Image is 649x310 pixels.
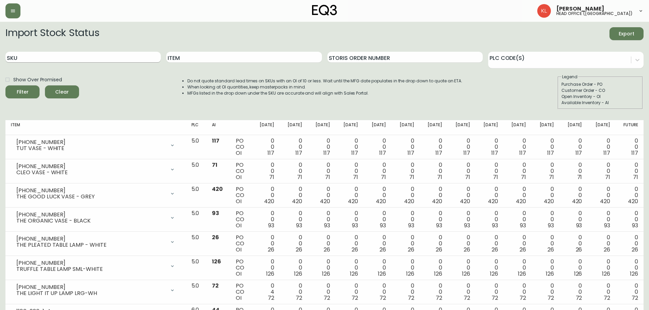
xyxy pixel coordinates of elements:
[493,173,498,181] span: 71
[269,173,274,181] span: 71
[561,74,578,80] legend: Legend
[559,120,587,135] th: [DATE]
[621,283,638,301] div: 0 0
[621,186,638,205] div: 0 0
[593,162,610,180] div: 0 0
[186,183,206,208] td: 5.0
[436,246,442,254] span: 26
[565,138,582,156] div: 0 0
[593,138,610,156] div: 0 0
[397,186,414,205] div: 0 0
[434,270,442,278] span: 126
[481,210,498,229] div: 0 0
[187,90,463,96] li: MFGs listed in the drop down under the SKU are accurate and will align with Sales Portal.
[561,94,639,100] div: Open Inventory - OI
[633,173,638,181] span: 71
[432,197,442,205] span: 420
[397,162,414,180] div: 0 0
[294,270,302,278] span: 126
[397,210,414,229] div: 0 0
[409,173,414,181] span: 71
[437,173,442,181] span: 71
[521,173,526,181] span: 71
[621,234,638,253] div: 0 0
[50,88,74,96] span: Clear
[537,259,554,277] div: 0 0
[364,120,391,135] th: [DATE]
[257,138,274,156] div: 0 0
[453,138,470,156] div: 0 0
[295,149,302,157] span: 117
[547,294,554,302] span: 72
[425,234,442,253] div: 0 0
[565,162,582,180] div: 0 0
[490,270,498,278] span: 126
[186,208,206,232] td: 5.0
[380,294,386,302] span: 72
[537,210,554,229] div: 0 0
[561,81,639,87] div: Purchase Order - PO
[236,186,246,205] div: PO CO
[16,284,166,290] div: [PHONE_NUMBER]
[369,138,386,156] div: 0 0
[186,120,206,135] th: PLC
[565,210,582,229] div: 0 0
[605,173,610,181] span: 71
[561,100,639,106] div: Available Inventory - AI
[481,138,498,156] div: 0 0
[11,186,181,201] div: [PHONE_NUMBER]THE GOOD LUCK VASE - GREY
[323,149,330,157] span: 117
[341,259,358,277] div: 0 0
[16,139,166,145] div: [PHONE_NUMBER]
[520,222,526,229] span: 93
[537,138,554,156] div: 0 0
[11,138,181,153] div: [PHONE_NUMBER]TUT VASE - WHITE
[267,149,274,157] span: 117
[16,242,166,248] div: THE PLEATED TABLE LAMP - WHITE
[352,294,358,302] span: 72
[576,246,582,254] span: 26
[5,120,186,135] th: Item
[509,234,526,253] div: 0 0
[575,149,582,157] span: 117
[537,186,554,205] div: 0 0
[369,210,386,229] div: 0 0
[350,270,358,278] span: 126
[280,120,308,135] th: [DATE]
[544,197,554,205] span: 420
[16,145,166,151] div: TUT VASE - WHITE
[341,283,358,301] div: 0 0
[16,212,166,218] div: [PHONE_NUMBER]
[391,120,419,135] th: [DATE]
[604,222,610,229] span: 93
[236,270,242,278] span: OI
[593,283,610,301] div: 0 0
[406,270,414,278] span: 126
[574,270,582,278] span: 126
[481,162,498,180] div: 0 0
[351,149,358,157] span: 117
[516,197,526,205] span: 420
[408,246,414,254] span: 26
[632,294,638,302] span: 72
[369,186,386,205] div: 0 0
[16,218,166,224] div: THE ORGANIC VASE - BLACK
[11,234,181,249] div: [PHONE_NUMBER]THE PLEATED TABLE LAMP - WHITE
[206,120,230,135] th: AI
[352,222,358,229] span: 93
[464,246,470,254] span: 26
[16,169,166,176] div: CLEO VASE - WHITE
[420,120,448,135] th: [DATE]
[313,210,330,229] div: 0 0
[11,259,181,274] div: [PHONE_NUMBER]TRUFFLE TABLE LAMP SML-WHITE
[236,149,242,157] span: OI
[285,138,302,156] div: 0 0
[212,233,219,241] span: 26
[492,222,498,229] span: 93
[603,149,610,157] span: 117
[436,294,442,302] span: 72
[537,162,554,180] div: 0 0
[436,222,442,229] span: 93
[577,173,582,181] span: 71
[509,162,526,180] div: 0 0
